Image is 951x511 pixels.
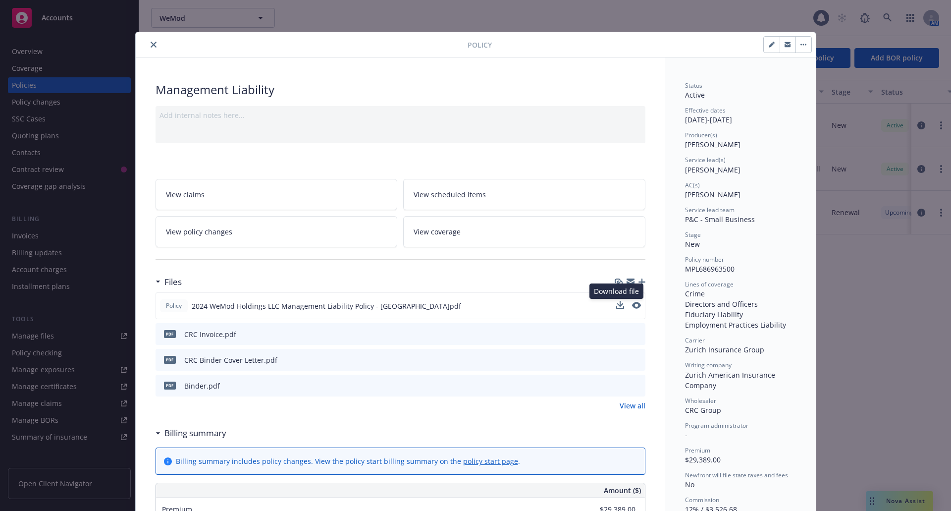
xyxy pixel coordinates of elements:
span: View coverage [414,227,461,237]
div: CRC Invoice.pdf [184,329,236,340]
button: download file [617,355,625,365]
span: Premium [685,446,710,454]
span: Service lead team [685,206,735,214]
span: $29,389.00 [685,455,721,464]
span: Stage [685,230,701,239]
div: Files [156,276,182,288]
button: close [148,39,159,51]
button: download file [617,329,625,340]
span: Zurich American Insurance Company [685,370,777,390]
div: [DATE] - [DATE] [685,106,796,125]
span: CRC Group [685,405,721,415]
div: Download file [589,284,643,299]
div: Directors and Officers [685,299,796,309]
span: Active [685,90,705,100]
div: CRC Binder Cover Letter.pdf [184,355,277,365]
button: preview file [633,329,641,340]
span: No [685,480,694,489]
button: download file [616,301,624,309]
span: - [685,430,687,440]
span: Producer(s) [685,131,717,139]
a: View scheduled items [403,179,645,210]
button: preview file [632,302,641,309]
span: pdf [164,382,176,389]
span: View scheduled items [414,189,486,200]
span: Program administrator [685,421,748,430]
span: View claims [166,189,205,200]
span: MPL686963500 [685,264,735,274]
h3: Files [164,276,182,288]
span: Amount ($) [604,485,641,496]
div: Management Liability [156,81,645,98]
span: Policy [164,301,184,310]
div: Add internal notes here... [159,110,641,120]
span: Wholesaler [685,397,716,405]
span: Lines of coverage [685,280,734,288]
a: View all [620,400,645,411]
span: Writing company [685,361,732,369]
button: preview file [632,301,641,311]
div: Fiduciary Liability [685,309,796,320]
span: Policy [468,40,492,50]
a: policy start page [463,456,518,466]
a: View claims [156,179,398,210]
span: pdf [164,356,176,363]
h3: Billing summary [164,427,226,440]
span: Effective dates [685,106,726,114]
span: View policy changes [166,227,232,237]
span: P&C - Small Business [685,215,755,224]
span: AC(s) [685,181,700,189]
div: Employment Practices Liability [685,320,796,330]
a: View policy changes [156,216,398,247]
button: preview file [633,381,641,391]
span: Zurich Insurance Group [685,345,764,354]
div: Crime [685,288,796,299]
button: download file [616,301,624,311]
div: Billing summary [156,427,226,440]
span: [PERSON_NAME] [685,165,740,174]
span: Status [685,81,702,90]
span: Newfront will file state taxes and fees [685,471,788,479]
span: 2024 WeMod Holdings LLC Management Liability Policy - [GEOGRAPHIC_DATA]pdf [192,301,461,311]
span: Commission [685,496,719,504]
div: Binder.pdf [184,381,220,391]
span: Carrier [685,336,705,344]
span: pdf [164,330,176,338]
span: New [685,239,700,249]
div: Billing summary includes policy changes. View the policy start billing summary on the . [176,456,520,466]
button: preview file [633,355,641,365]
span: Policy number [685,255,724,264]
button: download file [617,381,625,391]
span: [PERSON_NAME] [685,190,740,199]
span: [PERSON_NAME] [685,140,740,149]
a: View coverage [403,216,645,247]
span: Service lead(s) [685,156,726,164]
